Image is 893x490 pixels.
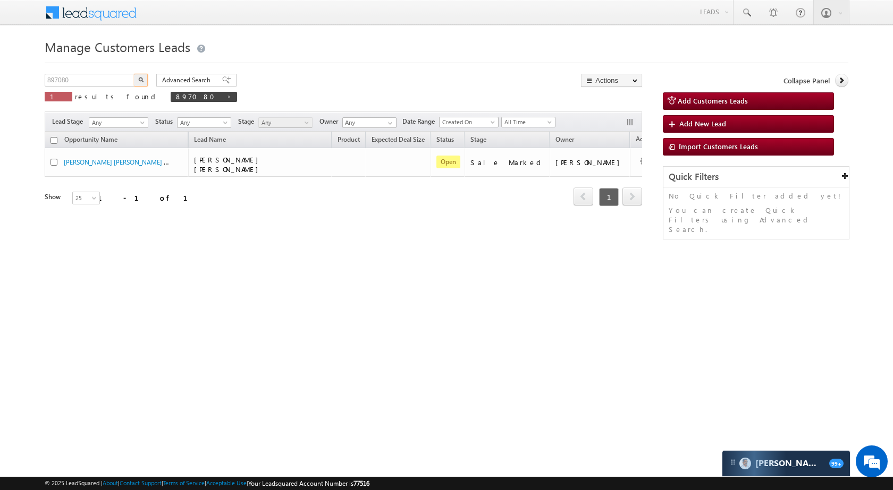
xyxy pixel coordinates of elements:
div: Sale Marked [470,158,545,167]
span: Lead Name [189,134,231,148]
span: Manage Customers Leads [45,38,190,55]
a: Any [177,117,231,128]
p: No Quick Filter added yet! [669,191,844,201]
div: carter-dragCarter[PERSON_NAME]99+ [722,450,850,477]
button: Actions [581,74,642,87]
div: Show [45,192,64,202]
span: Opportunity Name [64,135,117,143]
span: Stage [470,135,486,143]
span: Add New Lead [679,119,726,128]
a: Opportunity Name [59,134,123,148]
span: Import Customers Leads [679,142,758,151]
a: Acceptable Use [206,479,247,486]
span: Date Range [402,117,439,126]
span: results found [75,92,159,101]
a: Any [258,117,313,128]
span: Any [259,118,309,127]
span: Any [89,118,145,127]
p: You can create Quick Filters using Advanced Search. [669,205,844,234]
span: prev [574,187,593,205]
span: Your Leadsquared Account Number is [248,479,369,487]
span: Stage [238,117,258,126]
a: [PERSON_NAME] [PERSON_NAME] - Customers Leads [64,157,215,166]
span: Product [338,135,360,143]
a: Show All Items [382,118,395,128]
a: Status [431,134,459,148]
span: All Time [502,117,552,127]
span: Advanced Search [162,75,214,85]
input: Type to Search [342,117,397,128]
a: prev [574,188,593,205]
img: Search [138,77,144,82]
span: 77516 [353,479,369,487]
span: 1 [50,92,67,101]
a: 25 [72,192,100,204]
span: next [622,187,642,205]
span: Collapse Panel [784,76,830,85]
a: All Time [501,117,555,127]
span: 1 [599,188,619,206]
a: Created On [439,117,499,127]
a: Stage [465,134,492,148]
a: Expected Deal Size [366,134,430,148]
span: 99+ [829,459,844,468]
span: Actions [630,133,662,147]
span: Created On [440,117,495,127]
span: 897080 [176,92,221,101]
span: Expected Deal Size [372,135,425,143]
span: 25 [73,193,101,203]
span: Owner [555,135,574,143]
span: Open [436,156,460,168]
a: Contact Support [120,479,162,486]
div: 1 - 1 of 1 [98,192,200,204]
a: Terms of Service [163,479,205,486]
div: [PERSON_NAME] [555,158,625,167]
div: Quick Filters [663,167,849,187]
a: next [622,188,642,205]
span: Any [178,118,228,127]
span: Owner [319,117,342,126]
span: © 2025 LeadSquared | | | | | [45,478,369,488]
span: Add Customers Leads [678,96,748,105]
span: [PERSON_NAME] [PERSON_NAME] [194,155,264,174]
a: About [103,479,118,486]
span: Lead Stage [52,117,87,126]
input: Check all records [50,137,57,144]
span: Status [155,117,177,126]
a: Any [89,117,148,128]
